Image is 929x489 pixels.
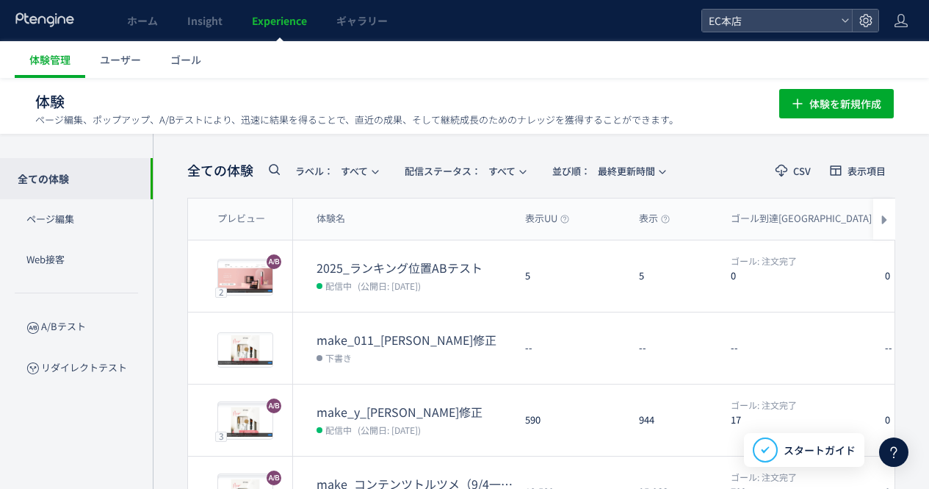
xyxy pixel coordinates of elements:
[820,159,895,182] button: 表示項目
[187,161,253,180] span: 全ての体験
[295,164,333,178] span: ラベル：
[325,422,352,437] span: 配信中
[252,13,307,28] span: Experience
[552,164,590,178] span: 並び順：
[317,260,513,276] dt: 2025_ランキング位置ABテスト
[35,91,747,113] h1: 体験
[218,333,272,367] img: 8fab8e70bd696c434835c5cb5987ab681757674097434.jpeg
[779,89,894,118] button: 体験を新規作成
[29,52,71,67] span: 体験管理
[218,405,272,439] img: a28e0bb5d29f801513d844389c88e97d1757673966396.jpeg
[170,52,201,67] span: ゴール
[358,424,421,436] span: (公開日: [DATE])
[218,261,272,295] img: e60b16c7325680ac2c0069e161b0a8331757643157294.jpeg
[127,13,158,28] span: ホーム
[295,159,368,183] span: すべて
[405,164,481,178] span: 配信ステータス​：
[405,159,516,183] span: すべて
[325,350,352,365] span: 下書き
[731,212,883,226] span: ゴール到達[GEOGRAPHIC_DATA]
[847,166,886,176] span: 表示項目
[336,13,388,28] span: ギャラリー
[286,159,386,182] button: ラベル：すべて
[552,159,655,183] span: 最終更新時間
[513,240,627,312] div: 5
[513,385,627,456] div: 590
[215,431,227,441] div: 3
[784,443,856,458] span: スタートガイド
[627,385,719,456] div: 944
[704,10,835,32] span: EC本店
[358,279,421,292] span: (公開日: [DATE])
[187,13,223,28] span: Insight
[395,159,534,182] button: 配信ステータス​：すべて
[639,212,670,226] span: 表示
[793,166,811,176] span: CSV
[627,240,719,312] div: 5
[513,313,627,384] div: --
[627,313,719,384] div: --
[543,159,673,182] button: 並び順：最終更新時間
[317,404,513,421] dt: make_y_阿部さん修正
[317,212,345,226] span: 体験名
[317,332,513,349] dt: make_011_阿部さん修正
[325,278,352,293] span: 配信中
[217,212,265,226] span: プレビュー
[35,113,679,126] p: ページ編集、ポップアップ、A/Bテストにより、迅速に結果を得ることで、直近の成果、そして継続成長のためのナレッジを獲得することができます。
[766,159,820,182] button: CSV
[215,287,227,297] div: 2
[809,89,881,118] span: 体験を新規作成
[100,52,141,67] span: ユーザー
[525,212,569,226] span: 表示UU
